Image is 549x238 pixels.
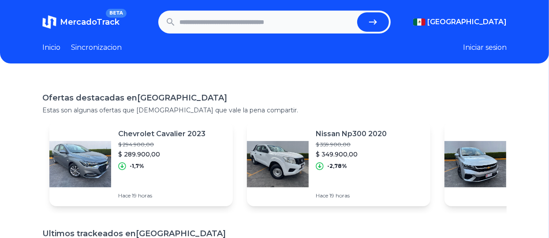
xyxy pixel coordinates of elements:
h1: Ofertas destacadas en [GEOGRAPHIC_DATA] [42,92,507,104]
img: Featured image [444,133,506,195]
p: Estas son algunas ofertas que [DEMOGRAPHIC_DATA] que vale la pena compartir. [42,106,507,115]
p: Chevrolet Cavalier 2023 [118,129,205,139]
img: Featured image [49,133,111,195]
img: MercadoTrack [42,15,56,29]
span: BETA [106,9,127,18]
p: Hace 19 horas [118,192,205,199]
button: Iniciar sesion [463,42,507,53]
a: Featured imageNissan Np300 2020$ 359.900,00$ 349.900,00-2,78%Hace 19 horas [247,122,430,206]
a: MercadoTrackBETA [42,15,120,29]
p: -1,7% [130,163,144,170]
p: $ 289.900,00 [118,150,205,159]
p: $ 359.900,00 [316,141,387,148]
span: MercadoTrack [60,17,120,27]
a: Inicio [42,42,60,53]
img: Featured image [247,133,309,195]
span: [GEOGRAPHIC_DATA] [427,17,507,27]
p: -2,78% [327,163,347,170]
a: Featured imageChevrolet Cavalier 2023$ 294.900,00$ 289.900,00-1,7%Hace 19 horas [49,122,233,206]
button: [GEOGRAPHIC_DATA] [413,17,507,27]
p: Hace 19 horas [316,192,387,199]
p: Nissan Np300 2020 [316,129,387,139]
p: $ 294.900,00 [118,141,205,148]
img: Mexico [413,19,426,26]
a: Sincronizacion [71,42,122,53]
p: $ 349.900,00 [316,150,387,159]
